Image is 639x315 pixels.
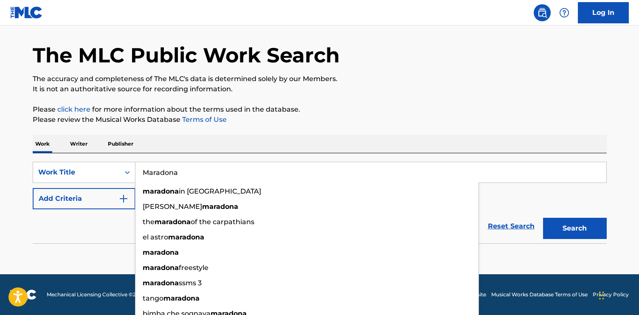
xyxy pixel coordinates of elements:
[484,217,539,236] a: Reset Search
[33,135,52,153] p: Work
[143,279,179,287] strong: maradona
[599,283,604,308] div: Drag
[543,218,607,239] button: Search
[180,115,227,124] a: Terms of Use
[33,162,607,243] form: Search Form
[559,8,569,18] img: help
[10,290,37,300] img: logo
[534,4,551,21] a: Public Search
[168,233,204,241] strong: maradona
[597,274,639,315] iframe: Chat Widget
[105,135,136,153] p: Publisher
[118,194,129,204] img: 9d2ae6d4665cec9f34b9.svg
[33,104,607,115] p: Please for more information about the terms used in the database.
[537,8,547,18] img: search
[578,2,629,23] a: Log In
[143,248,179,256] strong: maradona
[179,279,202,287] span: ssms 3
[143,218,155,226] span: the
[163,294,200,302] strong: maradona
[143,187,179,195] strong: maradona
[143,233,168,241] span: el astro
[47,291,145,298] span: Mechanical Licensing Collective © 2025
[191,218,254,226] span: of the carpathians
[202,202,238,211] strong: maradona
[179,187,261,195] span: in [GEOGRAPHIC_DATA]
[179,264,208,272] span: freestyle
[68,135,90,153] p: Writer
[33,84,607,94] p: It is not an authoritative source for recording information.
[143,202,202,211] span: [PERSON_NAME]
[33,42,340,68] h1: The MLC Public Work Search
[38,167,115,177] div: Work Title
[33,74,607,84] p: The accuracy and completeness of The MLC's data is determined solely by our Members.
[57,105,90,113] a: click here
[33,115,607,125] p: Please review the Musical Works Database
[556,4,573,21] div: Help
[143,264,179,272] strong: maradona
[155,218,191,226] strong: maradona
[491,291,588,298] a: Musical Works Database Terms of Use
[143,294,163,302] span: tango
[33,188,135,209] button: Add Criteria
[593,291,629,298] a: Privacy Policy
[10,6,43,19] img: MLC Logo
